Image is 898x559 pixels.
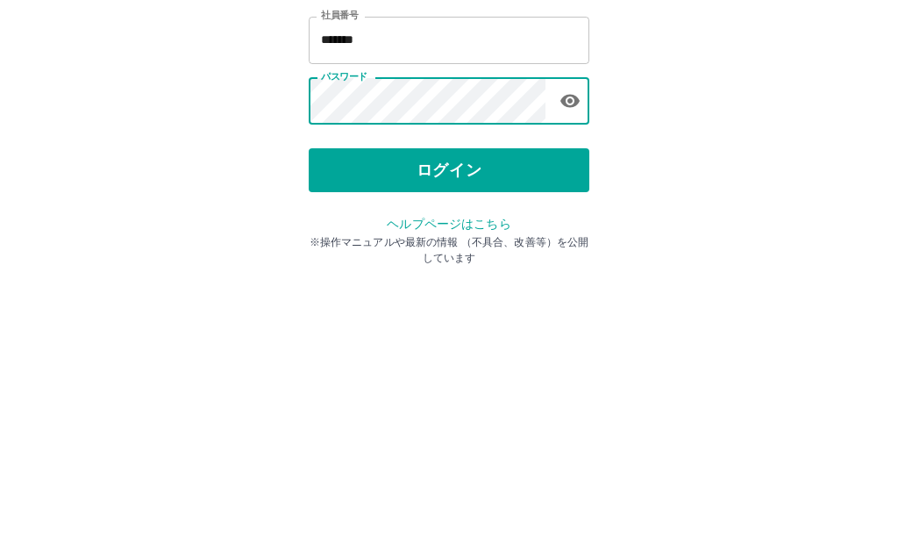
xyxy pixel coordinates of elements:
label: 社員番号 [321,164,358,177]
button: ログイン [309,304,589,348]
p: ※操作マニュアルや最新の情報 （不具合、改善等）を公開しています [309,390,589,421]
a: ヘルプページはこちら [387,372,510,386]
label: パスワード [321,226,367,239]
h2: ログイン [392,111,507,144]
